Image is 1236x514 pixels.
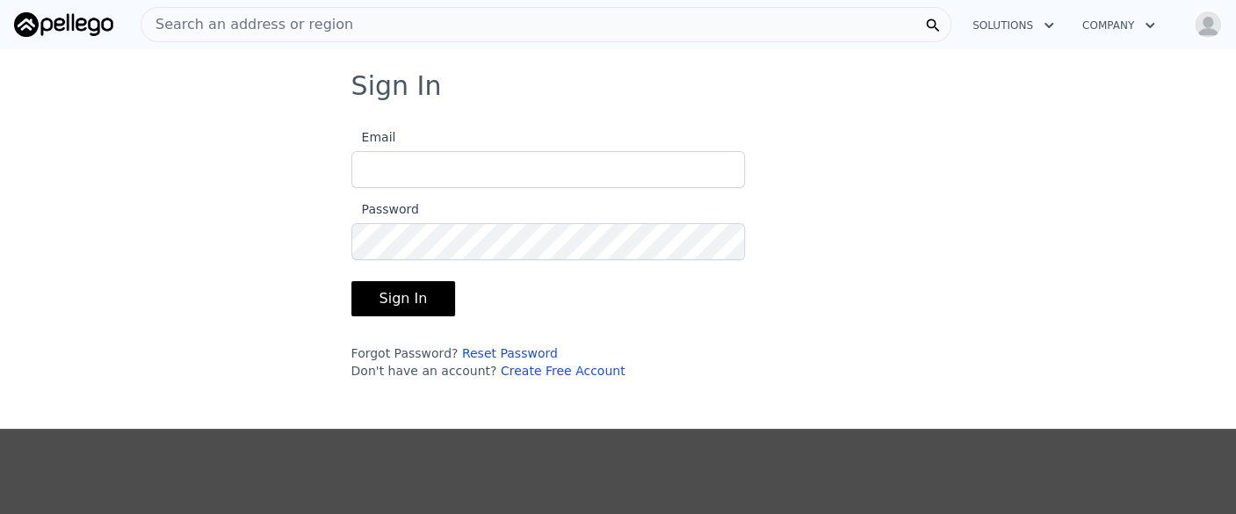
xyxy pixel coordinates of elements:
button: Company [1068,10,1169,41]
a: Create Free Account [501,364,625,378]
button: Sign In [351,281,456,316]
button: Solutions [958,10,1068,41]
img: Pellego [14,12,113,37]
input: Password [351,223,745,260]
span: Email [351,130,396,144]
h3: Sign In [351,70,885,102]
div: Forgot Password? Don't have an account? [351,344,745,380]
span: Password [351,202,419,216]
span: Search an address or region [141,14,353,35]
img: avatar [1194,11,1222,39]
input: Email [351,151,745,188]
a: Reset Password [462,346,558,360]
